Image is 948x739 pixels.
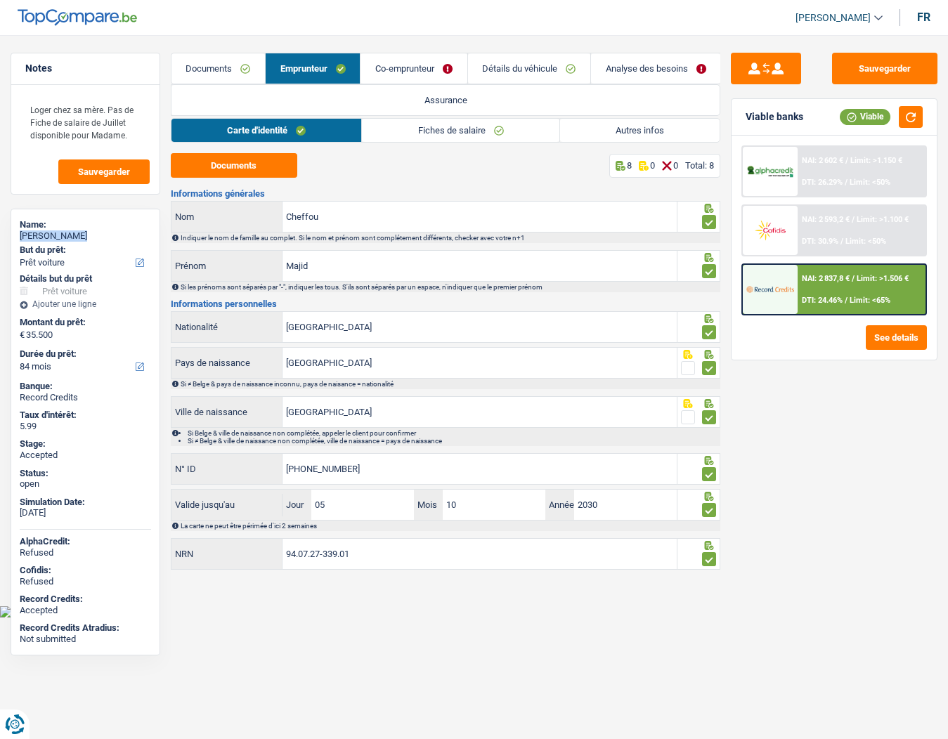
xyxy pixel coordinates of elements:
[20,273,151,285] div: Détails but du prêt
[850,178,890,187] span: Limit: <50%
[443,490,545,520] input: MM
[283,490,311,520] label: Jour
[20,421,151,432] div: 5.99
[20,381,151,392] div: Banque:
[866,325,927,350] button: See details
[283,348,677,378] input: Belgique
[850,296,890,305] span: Limit: <65%
[857,274,909,283] span: Limit: >1.506 €
[20,547,151,558] div: Refused
[802,237,838,246] span: DTI: 30.9%
[20,576,151,587] div: Refused
[850,156,902,165] span: Limit: >1.150 €
[832,53,937,84] button: Sauvegarder
[802,215,850,224] span: NAI: 2 593,2 €
[171,539,283,569] label: NRN
[20,605,151,616] div: Accepted
[25,63,145,74] h5: Notes
[181,234,719,242] div: Indiquer le nom de famille au complet. Si le nom et prénom sont complétement différents, checker ...
[845,156,848,165] span: /
[283,312,677,342] input: Belgique
[171,312,283,342] label: Nationalité
[20,507,151,518] div: [DATE]
[840,109,890,124] div: Viable
[266,53,360,84] a: Emprunteur
[574,490,677,520] input: AAAA
[20,299,151,309] div: Ajouter une ligne
[171,189,720,198] h3: Informations générales
[283,539,677,569] input: 12.12.12-123.12
[171,53,265,84] a: Documents
[20,392,151,403] div: Record Credits
[20,244,148,256] label: But du prêt:
[20,348,148,360] label: Durée du prêt:
[802,178,843,187] span: DTI: 26.29%
[181,283,719,291] div: Si les prénoms sont séparés par "-", indiquer les tous. S'ils sont séparés par un espace, n'indiq...
[673,160,678,171] p: 0
[627,160,632,171] p: 8
[746,218,794,242] img: Cofidis
[20,329,25,341] span: €
[171,348,283,378] label: Pays de naissance
[685,160,714,171] div: Total: 8
[560,119,720,142] a: Autres infos
[283,454,677,484] input: 590-1234567-89
[845,296,848,305] span: /
[171,119,361,142] a: Carte d'identité
[746,277,794,301] img: Record Credits
[171,397,283,427] label: Ville de naissance
[591,53,720,84] a: Analyse des besoins
[917,11,930,24] div: fr
[181,522,719,530] div: La carte ne peut être périmée d'ici 2 semaines
[468,53,590,84] a: Détails du véhicule
[20,478,151,490] div: open
[171,251,283,281] label: Prénom
[20,219,151,230] div: Name:
[784,6,883,30] a: [PERSON_NAME]
[845,237,886,246] span: Limit: <50%
[78,167,130,176] span: Sauvegarder
[20,565,151,576] div: Cofidis:
[20,634,151,645] div: Not submitted
[171,85,720,115] a: Assurance
[361,53,467,84] a: Co-emprunteur
[58,159,150,184] button: Sauvegarder
[171,202,283,232] label: Nom
[171,494,283,516] label: Valide jusqu'au
[20,410,151,421] div: Taux d'intérêt:
[20,622,151,634] div: Record Credits Atradius:
[20,594,151,605] div: Record Credits:
[852,274,855,283] span: /
[311,490,414,520] input: JJ
[746,164,794,179] img: AlphaCredit
[852,215,855,224] span: /
[20,438,151,450] div: Stage:
[18,9,137,26] img: TopCompare Logo
[20,317,148,328] label: Montant du prêt:
[845,178,848,187] span: /
[857,215,909,224] span: Limit: >1.100 €
[20,536,151,547] div: AlphaCredit:
[20,468,151,479] div: Status:
[802,296,843,305] span: DTI: 24.46%
[20,230,151,242] div: [PERSON_NAME]
[171,454,283,484] label: N° ID
[802,156,843,165] span: NAI: 2 602 €
[796,12,871,24] span: [PERSON_NAME]
[362,119,559,142] a: Fiches de salaire
[20,497,151,508] div: Simulation Date:
[171,153,297,178] button: Documents
[188,429,719,437] li: Si Belge & ville de naissance non complétée, appeler le client pour confirmer
[20,450,151,461] div: Accepted
[188,437,719,445] li: Si ≠ Belge & ville de naissance non complétée, ville de naissance = pays de naissance
[181,380,719,388] div: Si ≠ Belge & pays de naissance inconnu, pays de naisance = nationalité
[414,490,443,520] label: Mois
[802,274,850,283] span: NAI: 2 837,8 €
[746,111,803,123] div: Viable banks
[171,299,720,308] h3: Informations personnelles
[545,490,574,520] label: Année
[840,237,843,246] span: /
[650,160,655,171] p: 0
